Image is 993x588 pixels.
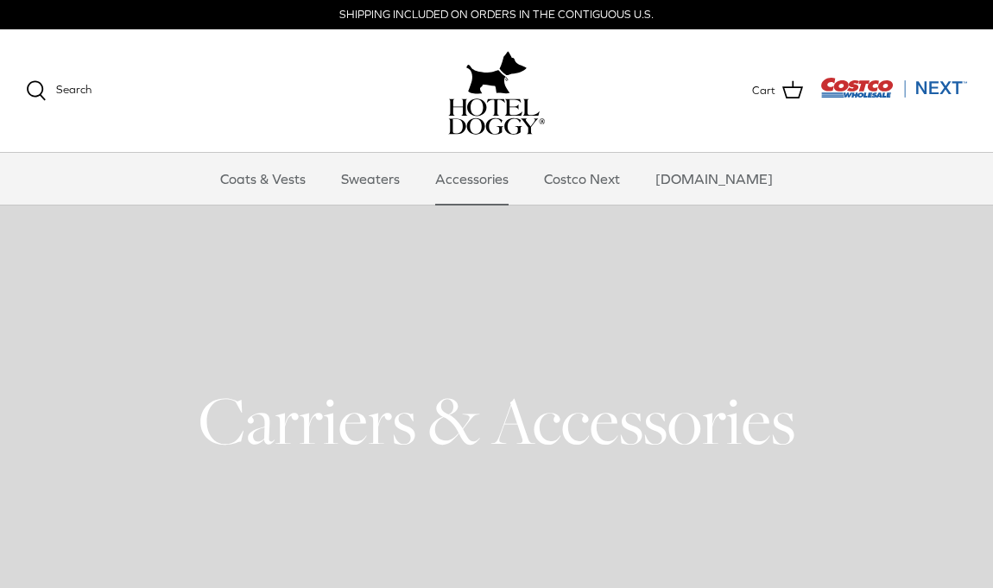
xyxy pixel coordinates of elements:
[26,378,967,463] h1: Carriers & Accessories
[56,83,92,96] span: Search
[820,88,967,101] a: Visit Costco Next
[420,153,524,205] a: Accessories
[448,47,545,135] a: hoteldoggy.com hoteldoggycom
[752,82,775,100] span: Cart
[448,98,545,135] img: hoteldoggycom
[820,77,967,98] img: Costco Next
[528,153,636,205] a: Costco Next
[326,153,415,205] a: Sweaters
[205,153,321,205] a: Coats & Vests
[466,47,527,98] img: hoteldoggy.com
[640,153,788,205] a: [DOMAIN_NAME]
[752,79,803,102] a: Cart
[26,80,92,101] a: Search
